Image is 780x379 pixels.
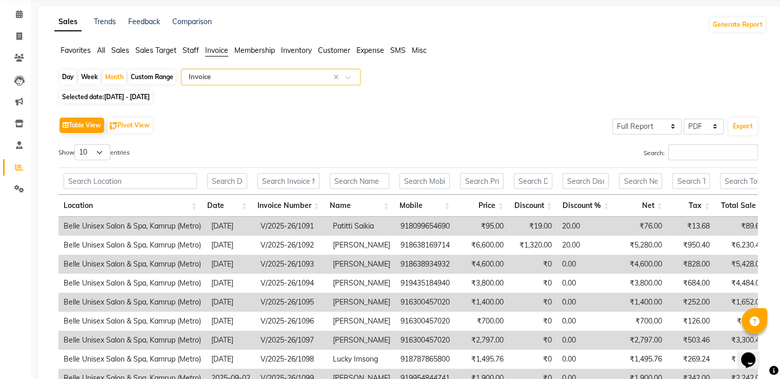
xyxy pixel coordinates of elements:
[455,236,509,255] td: ₹6,600.00
[206,236,255,255] td: [DATE]
[328,312,395,331] td: [PERSON_NAME]
[390,46,406,55] span: SMS
[729,118,757,135] button: Export
[395,217,455,236] td: 918099654690
[613,350,667,369] td: ₹1,495.76
[255,350,328,369] td: V/2025-26/1098
[206,255,255,274] td: [DATE]
[509,195,557,217] th: Discount: activate to sort column ascending
[667,195,715,217] th: Tax: activate to sort column ascending
[58,236,206,255] td: Belle Unisex Salon & Spa, Kamrup (Metro)
[94,17,116,26] a: Trends
[255,255,328,274] td: V/2025-26/1093
[509,274,557,293] td: ₹0
[318,46,350,55] span: Customer
[715,274,769,293] td: ₹4,484.00
[715,236,769,255] td: ₹6,230.40
[103,70,126,84] div: Month
[455,312,509,331] td: ₹700.00
[74,144,110,160] select: Showentries
[202,195,252,217] th: Date: activate to sort column ascending
[667,255,715,274] td: ₹828.00
[183,46,199,55] span: Staff
[58,144,130,160] label: Show entries
[333,72,342,83] span: Clear all
[257,173,319,189] input: Search Invoice Number
[58,217,206,236] td: Belle Unisex Salon & Spa, Kamrup (Metro)
[455,293,509,312] td: ₹1,400.00
[557,350,613,369] td: 0.00
[557,331,613,350] td: 0.00
[668,144,758,160] input: Search:
[613,255,667,274] td: ₹4,600.00
[206,274,255,293] td: [DATE]
[460,173,503,189] input: Search Price
[557,293,613,312] td: 0.00
[509,293,557,312] td: ₹0
[206,331,255,350] td: [DATE]
[715,350,769,369] td: ₹1,765.00
[715,217,769,236] td: ₹89.68
[509,217,557,236] td: ₹19.00
[395,312,455,331] td: 916300457020
[667,350,715,369] td: ₹269.24
[61,46,91,55] span: Favorites
[328,217,395,236] td: Patitti Saikia
[172,17,212,26] a: Comparison
[395,331,455,350] td: 916300457020
[234,46,275,55] span: Membership
[509,331,557,350] td: ₹0
[395,293,455,312] td: 916300457020
[557,195,614,217] th: Discount %: activate to sort column ascending
[720,173,764,189] input: Search Total Sale
[356,46,384,55] span: Expense
[613,217,667,236] td: ₹76.00
[206,293,255,312] td: [DATE]
[614,195,667,217] th: Net: activate to sort column ascending
[255,331,328,350] td: V/2025-26/1097
[107,118,152,133] button: Pivot View
[613,293,667,312] td: ₹1,400.00
[509,236,557,255] td: ₹1,320.00
[255,217,328,236] td: V/2025-26/1091
[255,236,328,255] td: V/2025-26/1092
[59,70,76,84] div: Day
[206,217,255,236] td: [DATE]
[255,274,328,293] td: V/2025-26/1094
[672,173,710,189] input: Search Tax
[395,236,455,255] td: 918638169714
[715,312,769,331] td: ₹826.00
[207,173,247,189] input: Search Date
[328,236,395,255] td: [PERSON_NAME]
[128,17,160,26] a: Feedback
[111,46,129,55] span: Sales
[252,195,325,217] th: Invoice Number: activate to sort column ascending
[54,13,82,31] a: Sales
[328,274,395,293] td: [PERSON_NAME]
[455,255,509,274] td: ₹4,600.00
[667,331,715,350] td: ₹503.46
[667,217,715,236] td: ₹13.68
[715,331,769,350] td: ₹3,300.46
[328,331,395,350] td: [PERSON_NAME]
[128,70,176,84] div: Custom Range
[328,350,395,369] td: Lucky Imsong
[514,173,552,189] input: Search Discount
[395,274,455,293] td: 919435184940
[58,274,206,293] td: Belle Unisex Salon & Spa, Kamrup (Metro)
[394,195,455,217] th: Mobile: activate to sort column ascending
[557,236,613,255] td: 20.00
[59,90,152,103] span: Selected date:
[613,312,667,331] td: ₹700.00
[104,93,150,101] span: [DATE] - [DATE]
[455,217,509,236] td: ₹95.00
[557,312,613,331] td: 0.00
[58,195,202,217] th: Location: activate to sort column ascending
[715,293,769,312] td: ₹1,652.00
[557,255,613,274] td: 0.00
[455,195,508,217] th: Price: activate to sort column ascending
[64,173,197,189] input: Search Location
[58,293,206,312] td: Belle Unisex Salon & Spa, Kamrup (Metro)
[110,122,117,130] img: pivot.png
[557,274,613,293] td: 0.00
